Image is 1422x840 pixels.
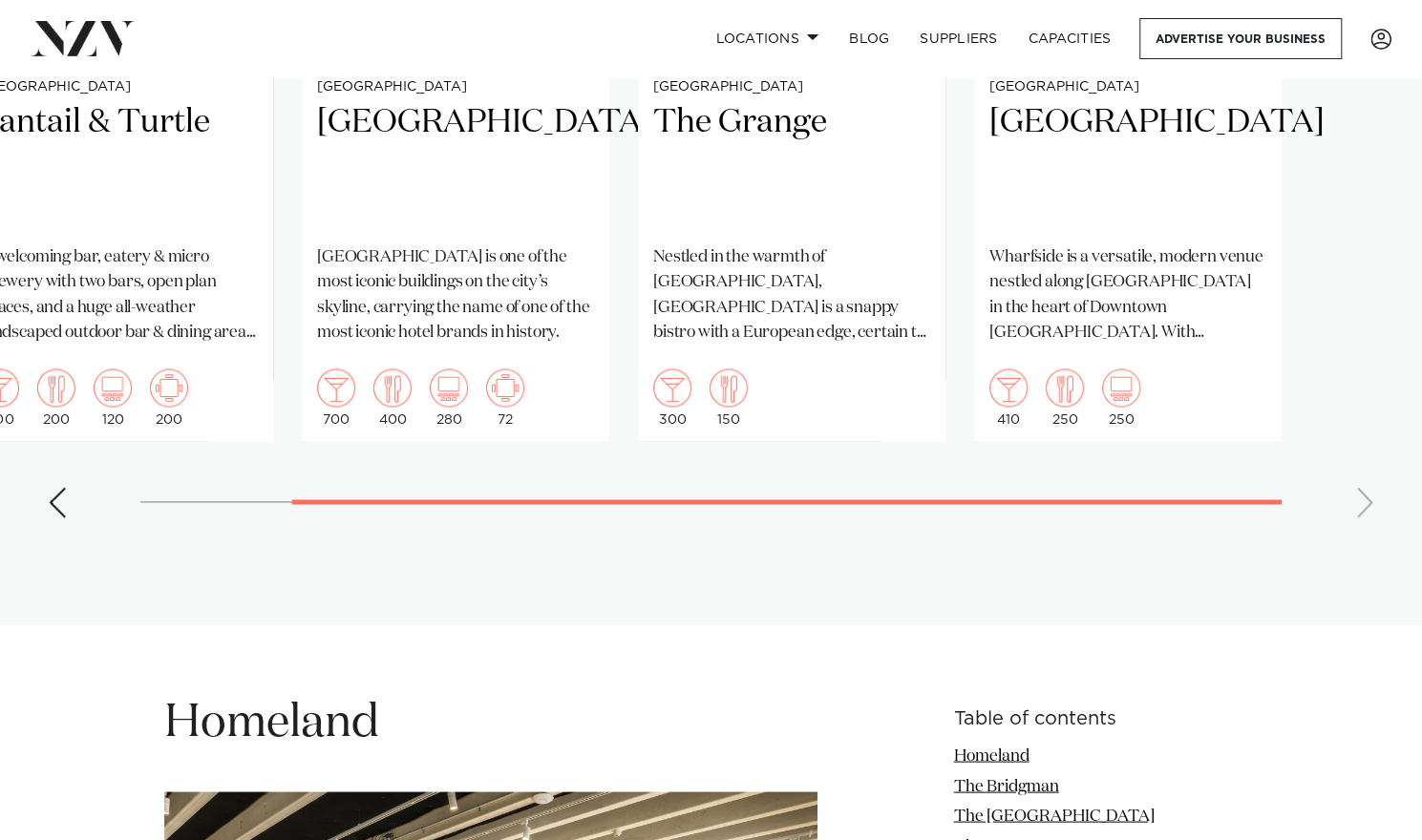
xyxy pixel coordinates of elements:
[1102,368,1140,407] img: theatre.png
[989,80,1266,94] small: [GEOGRAPHIC_DATA]
[653,80,930,94] small: [GEOGRAPHIC_DATA]
[710,368,748,407] img: dining.png
[150,368,188,407] img: meeting.png
[317,368,355,407] img: cocktail.png
[834,18,904,59] a: BLOG
[430,368,468,407] img: theatre.png
[150,368,188,426] div: 200
[37,368,75,407] img: dining.png
[700,18,834,59] a: Locations
[954,747,1029,764] a: Homeland
[653,368,691,407] img: cocktail.png
[653,101,930,230] h2: The Grange
[486,368,524,407] img: meeting.png
[954,808,1155,824] a: The [GEOGRAPHIC_DATA]
[317,80,594,94] small: [GEOGRAPHIC_DATA]
[37,368,75,426] div: 200
[373,368,412,426] div: 400
[710,368,748,426] div: 150
[989,245,1266,346] p: Wharfside is a versatile, modern venue nestled along [GEOGRAPHIC_DATA] in the heart of Downtown [...
[653,368,691,426] div: 300
[653,245,930,346] p: Nestled in the warmth of [GEOGRAPHIC_DATA], [GEOGRAPHIC_DATA] is a snappy bistro with a European ...
[989,368,1028,426] div: 410
[94,368,132,426] div: 120
[486,368,524,426] div: 72
[1013,18,1127,59] a: Capacities
[1102,368,1140,426] div: 250
[430,368,468,426] div: 280
[989,368,1028,407] img: cocktail.png
[1139,18,1342,59] a: Advertise your business
[94,368,132,407] img: theatre.png
[317,368,355,426] div: 700
[31,21,135,55] img: nzv-logo.png
[1046,368,1084,407] img: dining.png
[1046,368,1084,426] div: 250
[954,778,1059,794] a: The Bridgman
[317,101,594,230] h2: [GEOGRAPHIC_DATA]
[317,245,594,346] p: [GEOGRAPHIC_DATA] is one of the most iconic buildings on the city’s skyline, carrying the name of...
[373,368,412,407] img: dining.png
[904,18,1012,59] a: SUPPLIERS
[989,101,1266,230] h2: [GEOGRAPHIC_DATA]
[164,700,379,745] span: Homeland
[954,708,1259,728] h6: Table of contents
